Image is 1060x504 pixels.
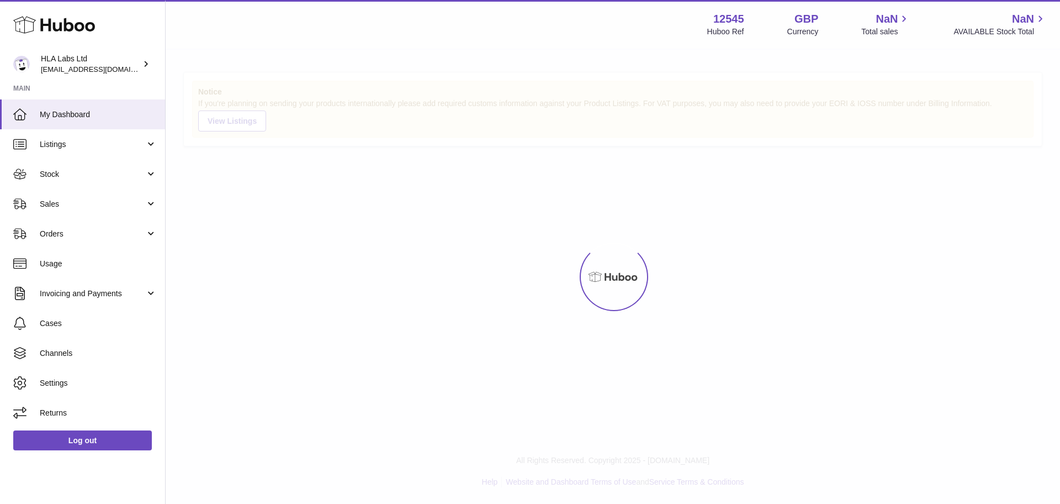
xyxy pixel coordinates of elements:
a: Log out [13,431,152,450]
span: NaN [1012,12,1034,27]
span: Returns [40,408,157,418]
span: Usage [40,259,157,269]
strong: GBP [794,12,818,27]
strong: 12545 [713,12,744,27]
span: My Dashboard [40,109,157,120]
span: Stock [40,169,145,180]
span: [EMAIL_ADDRESS][DOMAIN_NAME] [41,65,162,73]
div: Currency [787,27,819,37]
span: Settings [40,378,157,389]
span: Invoicing and Payments [40,288,145,299]
span: Sales [40,199,145,209]
span: Listings [40,139,145,150]
span: NaN [876,12,898,27]
a: NaN AVAILABLE Stock Total [953,12,1047,37]
div: HLA Labs Ltd [41,54,140,75]
img: clinton@newgendirect.com [13,56,30,72]
a: NaN Total sales [861,12,910,37]
span: Channels [40,348,157,359]
span: AVAILABLE Stock Total [953,27,1047,37]
span: Total sales [861,27,910,37]
span: Orders [40,229,145,239]
span: Cases [40,318,157,329]
div: Huboo Ref [707,27,744,37]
